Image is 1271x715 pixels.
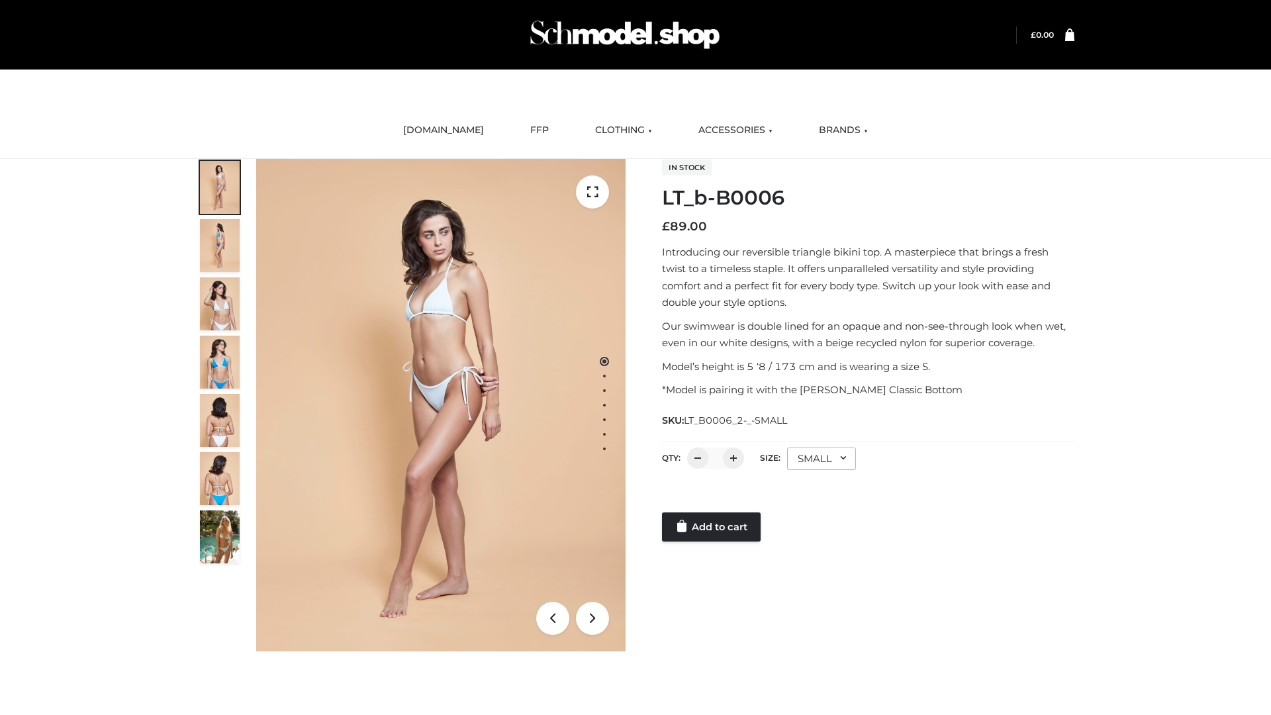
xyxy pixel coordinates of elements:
[662,358,1074,375] p: Model’s height is 5 ‘8 / 173 cm and is wearing a size S.
[393,116,494,145] a: [DOMAIN_NAME]
[200,394,240,447] img: ArielClassicBikiniTop_CloudNine_AzureSky_OW114ECO_7-scaled.jpg
[1031,30,1036,40] span: £
[688,116,782,145] a: ACCESSORIES
[200,510,240,563] img: Arieltop_CloudNine_AzureSky2.jpg
[684,414,787,426] span: LT_B0006_2-_-SMALL
[662,244,1074,311] p: Introducing our reversible triangle bikini top. A masterpiece that brings a fresh twist to a time...
[200,452,240,505] img: ArielClassicBikiniTop_CloudNine_AzureSky_OW114ECO_8-scaled.jpg
[200,219,240,272] img: ArielClassicBikiniTop_CloudNine_AzureSky_OW114ECO_2-scaled.jpg
[662,186,1074,210] h1: LT_b-B0006
[662,318,1074,352] p: Our swimwear is double lined for an opaque and non-see-through look when wet, even in our white d...
[662,412,788,428] span: SKU:
[520,116,559,145] a: FFP
[662,219,707,234] bdi: 89.00
[1031,30,1054,40] bdi: 0.00
[200,336,240,389] img: ArielClassicBikiniTop_CloudNine_AzureSky_OW114ECO_4-scaled.jpg
[1031,30,1054,40] a: £0.00
[760,453,780,463] label: Size:
[787,448,856,470] div: SMALL
[526,9,724,61] img: Schmodel Admin 964
[256,159,626,651] img: ArielClassicBikiniTop_CloudNine_AzureSky_OW114ECO_1
[200,161,240,214] img: ArielClassicBikiniTop_CloudNine_AzureSky_OW114ECO_1-scaled.jpg
[662,381,1074,399] p: *Model is pairing it with the [PERSON_NAME] Classic Bottom
[200,277,240,330] img: ArielClassicBikiniTop_CloudNine_AzureSky_OW114ECO_3-scaled.jpg
[585,116,662,145] a: CLOTHING
[662,160,712,175] span: In stock
[662,453,681,463] label: QTY:
[662,512,761,542] a: Add to cart
[809,116,878,145] a: BRANDS
[662,219,670,234] span: £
